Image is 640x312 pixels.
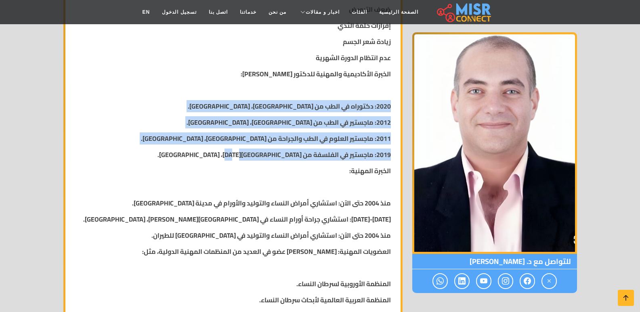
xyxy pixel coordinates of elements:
a: الفئات [346,4,373,20]
strong: 2019: ماجستير في الفلسفة من [GEOGRAPHIC_DATA][DATE]، [GEOGRAPHIC_DATA]. [157,149,391,161]
strong: الخبرة المهنية: [349,165,391,177]
img: main.misr_connect [437,2,491,22]
a: تسجيل الدخول [156,4,202,20]
a: اخبار و مقالات [292,4,346,20]
strong: الخبرة الأكاديمية والمهنية للدكتور [PERSON_NAME]: [241,68,391,80]
strong: المنظمة العربية العالمية لأبحاث سرطان النساء. [259,294,391,306]
a: EN [136,4,156,20]
a: اتصل بنا [203,4,234,20]
strong: 2012: ماجستير في الطب من [GEOGRAPHIC_DATA]، [GEOGRAPHIC_DATA]. [187,116,391,128]
strong: زيادة شعر الجسم [343,36,391,48]
strong: المنظمة الأوروبية لسرطان النساء. [296,278,391,290]
strong: عدم انتظام الدورة الشهرية [316,52,391,64]
strong: 2020: دكتوراه في الطب من [GEOGRAPHIC_DATA]، [GEOGRAPHIC_DATA]. [188,100,391,112]
span: للتواصل مع د. [PERSON_NAME] [412,254,577,269]
a: من نحن [262,4,292,20]
strong: 2011: ماجستير العلوم في الطب والجراحة من [GEOGRAPHIC_DATA]، [GEOGRAPHIC_DATA]. [141,132,391,144]
strong: [DATE]-[DATE]: استشاري جراحة أورام النساء في [GEOGRAPHIC_DATA][PERSON_NAME]، [GEOGRAPHIC_DATA]. [83,213,391,225]
span: اخبار و مقالات [306,8,340,16]
a: خدماتنا [234,4,262,20]
strong: العضويات المهنية: [PERSON_NAME] عضو في العديد من المنظمات المهنية الدولية، مثل: [142,245,391,258]
strong: منذ 2004 حتى الآن: استشاري أمراض النساء والتوليد في [GEOGRAPHIC_DATA] للطيران. [151,229,391,241]
img: د. نادر جوهر [412,32,577,254]
strong: منذ 2004 حتى الآن: استشاري أمراض النساء والتوليد والأورام في مدينة [GEOGRAPHIC_DATA]. [132,197,391,209]
a: الصفحة الرئيسية [373,4,424,20]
